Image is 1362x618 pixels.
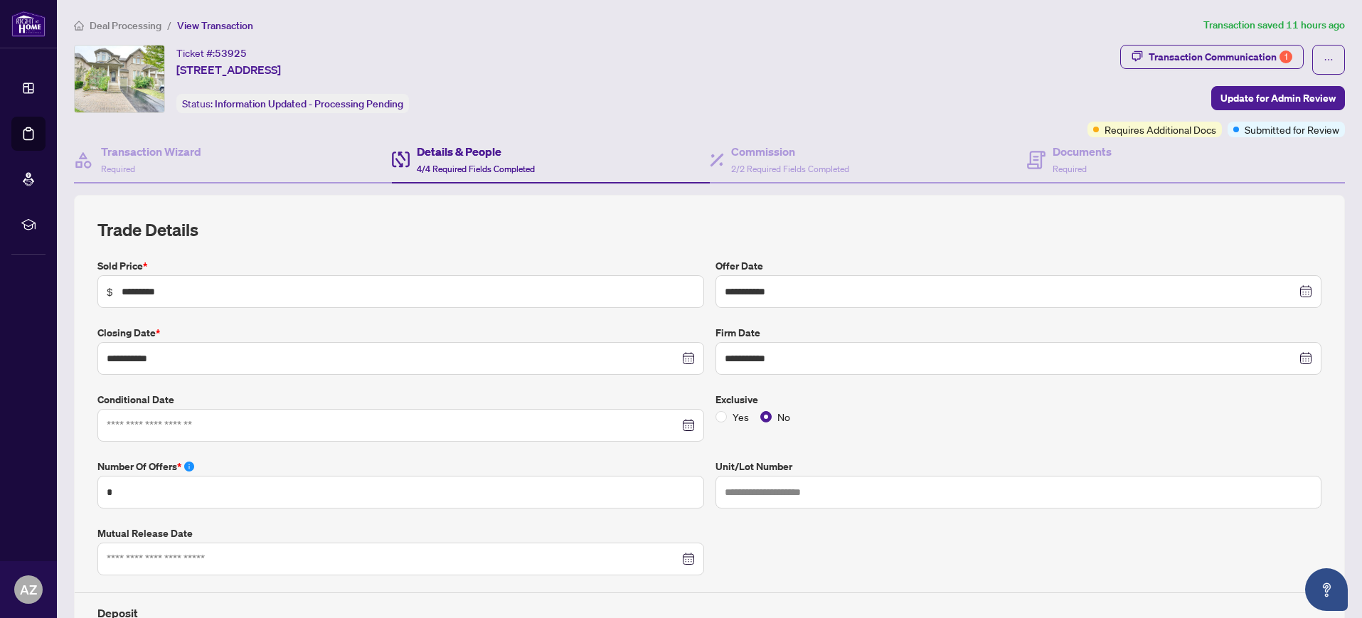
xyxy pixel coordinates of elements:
[215,47,247,60] span: 53925
[107,284,113,299] span: $
[97,526,704,541] label: Mutual Release Date
[97,392,704,407] label: Conditional Date
[1245,122,1339,137] span: Submitted for Review
[1053,143,1112,160] h4: Documents
[101,164,135,174] span: Required
[97,258,704,274] label: Sold Price
[215,97,403,110] span: Information Updated - Processing Pending
[97,325,704,341] label: Closing Date
[772,409,796,425] span: No
[1105,122,1216,137] span: Requires Additional Docs
[176,61,281,78] span: [STREET_ADDRESS]
[176,45,247,61] div: Ticket #:
[101,143,201,160] h4: Transaction Wizard
[1324,55,1334,65] span: ellipsis
[731,164,849,174] span: 2/2 Required Fields Completed
[727,409,755,425] span: Yes
[1149,46,1292,68] div: Transaction Communication
[1220,87,1336,110] span: Update for Admin Review
[177,19,253,32] span: View Transaction
[417,143,535,160] h4: Details & People
[1279,50,1292,63] div: 1
[74,21,84,31] span: home
[1305,568,1348,611] button: Open asap
[75,46,164,112] img: IMG-N12367236_1.jpg
[176,94,409,113] div: Status:
[715,325,1322,341] label: Firm Date
[715,459,1322,474] label: Unit/Lot Number
[1211,86,1345,110] button: Update for Admin Review
[715,258,1322,274] label: Offer Date
[1203,17,1345,33] article: Transaction saved 11 hours ago
[11,11,46,37] img: logo
[97,218,1321,241] h2: Trade Details
[90,19,161,32] span: Deal Processing
[20,580,37,600] span: AZ
[184,462,194,472] span: info-circle
[1120,45,1304,69] button: Transaction Communication1
[167,17,171,33] li: /
[731,143,849,160] h4: Commission
[715,392,1322,407] label: Exclusive
[417,164,535,174] span: 4/4 Required Fields Completed
[97,459,704,474] label: Number of offers
[1053,164,1087,174] span: Required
